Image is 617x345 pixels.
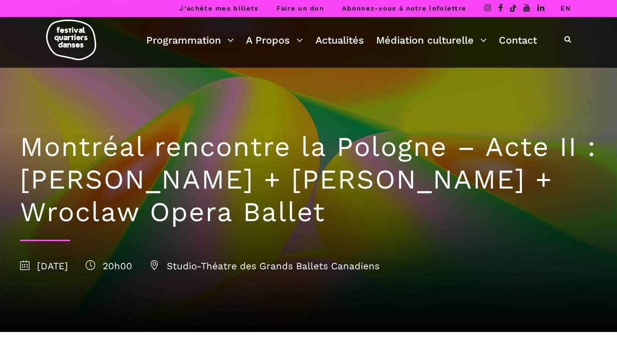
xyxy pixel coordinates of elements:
span: Studio-Théatre des Grands Ballets Canadiens [150,260,380,272]
a: Abonnez-vous à notre infolettre [342,5,466,12]
a: J’achète mes billets [179,5,258,12]
img: logo-fqd-med [46,20,96,60]
a: Contact [499,32,537,49]
span: 20h00 [86,260,132,272]
a: EN [560,5,571,12]
a: Médiation culturelle [376,32,487,49]
a: Actualités [316,32,364,49]
a: A Propos [246,32,303,49]
a: Faire un don [276,5,324,12]
span: [DATE] [20,260,68,272]
a: Programmation [146,32,234,49]
h1: Montréal rencontre la Pologne – Acte II : [PERSON_NAME] + [PERSON_NAME] + Wroclaw Opera Ballet [20,131,597,228]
